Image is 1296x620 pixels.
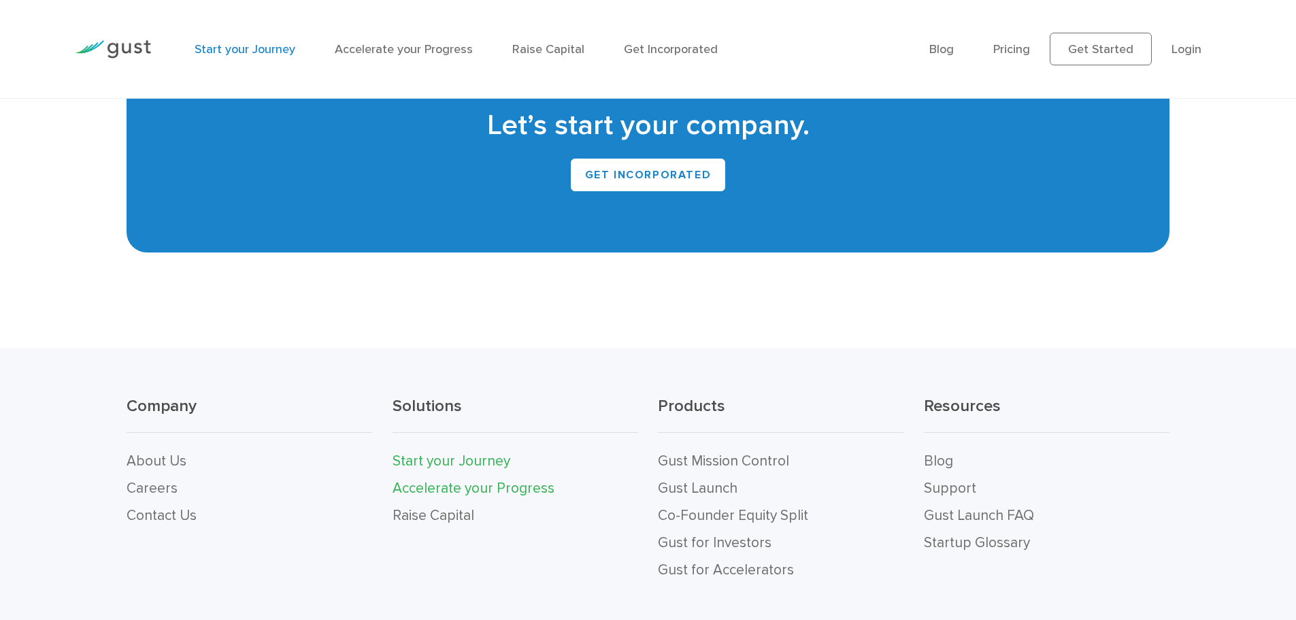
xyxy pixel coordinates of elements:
img: Gust Logo [75,40,151,59]
a: Gust for Accelerators [658,561,794,578]
h3: Resources [924,395,1169,433]
a: Co-Founder Equity Split [658,507,808,524]
a: Startup Glossary [924,534,1030,551]
a: Gust Mission Control [658,453,789,470]
a: Accelerate your Progress [393,480,554,497]
h2: Let’s start your company. [147,107,1148,145]
a: Start your Journey [195,42,295,56]
a: Raise Capital [512,42,584,56]
a: Raise Capital [393,507,474,524]
a: Accelerate your Progress [335,42,473,56]
a: Contact Us [127,507,197,524]
a: Blog [929,42,954,56]
h3: Products [658,395,903,433]
a: Support [924,480,976,497]
a: Gust Launch FAQ [924,507,1034,524]
a: Gust for Investors [658,534,771,551]
a: Start your Journey [393,453,510,470]
h3: Solutions [393,395,638,433]
a: Login [1172,42,1201,56]
a: Get Incorporated [624,42,718,56]
a: Blog [924,453,953,470]
a: Pricing [993,42,1030,56]
a: Get Started [1050,33,1152,65]
a: Gust Launch [658,480,737,497]
a: Careers [127,480,178,497]
a: GET INCORPORATED [571,159,726,191]
h3: Company [127,395,372,433]
a: About Us [127,453,186,470]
